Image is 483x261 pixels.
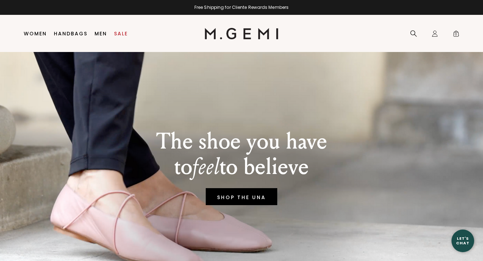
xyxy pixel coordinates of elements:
[451,236,474,245] div: Let's Chat
[156,154,327,180] p: to to believe
[206,188,277,205] a: SHOP THE UNA
[192,153,220,180] em: feel
[95,31,107,36] a: Men
[453,31,460,39] span: 0
[24,31,47,36] a: Women
[205,28,279,39] img: M.Gemi
[54,31,87,36] a: Handbags
[114,31,128,36] a: Sale
[156,129,327,154] p: The shoe you have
